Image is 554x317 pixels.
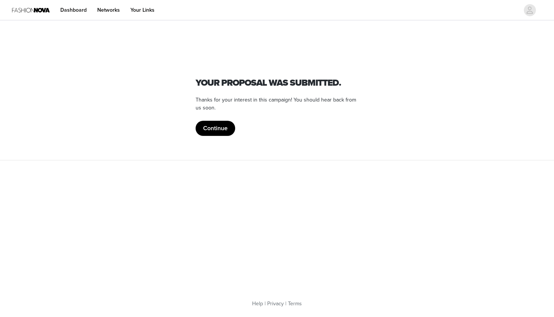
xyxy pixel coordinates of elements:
a: Networks [93,2,124,18]
a: Your Links [126,2,159,18]
img: Fashion Nova Logo [12,2,50,18]
span: | [265,300,266,307]
a: Dashboard [56,2,91,18]
div: avatar [526,4,533,16]
button: Continue [196,121,235,136]
span: | [285,300,286,307]
a: Terms [288,300,302,307]
a: Privacy [267,300,284,307]
p: Thanks for your interest in this campaign! You should hear back from us soon. [196,96,358,112]
h1: Your proposal was submitted. [196,76,358,90]
a: Help [252,300,263,307]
